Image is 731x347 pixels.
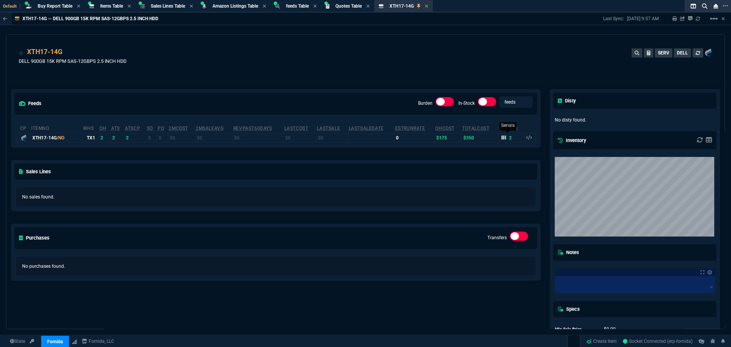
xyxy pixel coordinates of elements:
h5: Notes [558,249,579,256]
th: ItemNo [31,122,83,133]
button: DELL [674,48,691,58]
span: Default [3,4,20,9]
p: No purchases found. [22,263,530,270]
abbr: Total units in inventory => minus on SO => plus on PO [111,126,120,131]
a: Hide Workbench [721,16,725,22]
abbr: Total Cost of Units on Hand [462,126,489,131]
span: Items Table [100,3,123,9]
label: Burden [418,101,433,106]
td: $0 [168,133,195,142]
h5: Specs [558,305,580,313]
a: API TOKEN [27,338,37,345]
h5: Inventory [558,137,586,144]
td: $0 [233,133,284,142]
button: SERV [655,48,672,58]
abbr: ATS with all companies combined [125,126,140,131]
nx-icon: Close Workbench [710,2,721,11]
p: [DATE] 9:57 AM [627,16,659,22]
p: Last Sync: [603,16,627,22]
nx-icon: Open New Tab [723,2,728,10]
div: Transfers [510,232,528,244]
abbr: Avg cost of all PO invoices for 2 months [169,126,188,131]
span: Quotes Table [335,3,362,9]
abbr: Total sales within a 30 day window based on last time there was inventory [395,126,425,131]
nx-icon: Close Tab [263,3,266,10]
h5: feeds [19,100,41,107]
abbr: Avg Sale from SO invoices for 2 months [196,126,223,131]
span: feeds Table [286,3,309,9]
abbr: Total units in inventory. [99,126,106,131]
abbr: Total units on open Purchase Orders [158,126,164,131]
span: XTH17-14G [389,3,414,9]
abbr: Avg Cost of Inventory on-hand [435,126,455,131]
h5: Disty [558,97,576,104]
td: $175 [435,133,462,142]
label: In-Stock [458,101,475,106]
td: $350 [462,133,498,142]
td: 0 [157,133,168,142]
a: Global State [8,338,27,345]
p: 2 [509,135,512,141]
span: /NO [57,135,64,141]
div: Burden [436,97,454,109]
td: TX1 [83,133,99,142]
td: 0 [147,133,157,142]
abbr: The last SO Inv price. No time limit. (ignore zeros) [317,126,340,131]
tr: undefined [555,325,649,333]
a: msbcCompanyName [80,338,117,345]
p: No disty found. [555,117,715,123]
mat-icon: Example home icon [709,14,718,23]
nx-icon: Close Tab [313,3,317,10]
span: Socket Connected (erp-fornida) [623,339,693,344]
td: 2 [124,133,147,142]
span: Sales Lines Table [151,3,185,9]
p: DELL 900GB 15K RPM SAS-12GBPS 2.5 INCH HDD [19,58,126,65]
td: $0 [195,133,233,142]
td: $0 [316,133,348,142]
nx-icon: Close Tab [425,3,428,10]
nx-icon: Search [699,2,710,11]
th: WHS [83,122,99,133]
h5: Sales Lines [19,168,51,175]
div: Add to Watchlist [19,47,24,58]
nx-icon: Split Panels [688,2,699,11]
a: J2cAQNMKe1eROs8fAAFi [623,338,693,345]
span: Buy Report Table [38,3,72,9]
p: No sales found. [22,193,530,200]
div: In-Stock [478,97,496,109]
td: 2 [99,133,111,142]
nx-icon: Close Tab [128,3,131,10]
a: Create Item [583,336,620,347]
td: Min Sale Price [555,325,597,333]
td: 2 [111,133,124,142]
th: Serials [498,122,525,133]
th: cp [20,122,31,133]
abbr: The last purchase cost from PO Order [284,126,308,131]
a: XTH17-14G [27,47,62,57]
nx-icon: Close Tab [366,3,370,10]
label: Transfers [487,235,507,240]
td: $0 [284,133,317,142]
nx-icon: Back to Table [3,16,7,21]
nx-icon: Close Tab [77,3,80,10]
p: XTH17-14G -- DELL 900GB 15K RPM SAS-12GBPS 2.5 INCH HDD [22,16,158,22]
abbr: Total revenue past 60 days [233,126,272,131]
nx-icon: Close Tab [190,3,193,10]
span: Amazon Listings Table [212,3,258,9]
span: 0 [604,326,616,332]
td: 0 [395,133,435,142]
h5: Purchases [19,234,49,241]
abbr: The date of the last SO Inv price. No time limit. (ignore zeros) [349,126,384,131]
abbr: Total units on open Sales Orders [147,126,153,131]
div: XTH17-14G [32,134,81,141]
